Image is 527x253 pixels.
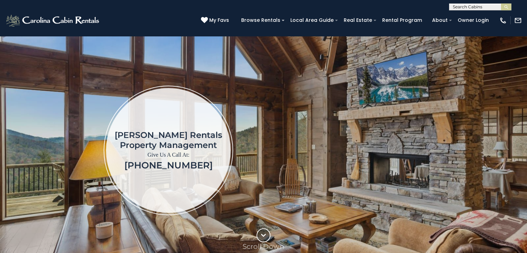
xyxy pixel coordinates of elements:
[5,14,101,27] img: White-1-2.png
[238,15,284,26] a: Browse Rentals
[287,15,337,26] a: Local Area Guide
[340,15,376,26] a: Real Estate
[115,130,222,150] h1: [PERSON_NAME] Rentals Property Management
[379,15,425,26] a: Rental Program
[201,17,231,24] a: My Favs
[243,242,284,251] p: Scroll Down
[454,15,492,26] a: Owner Login
[327,57,517,244] iframe: New Contact Form
[124,160,213,171] a: [PHONE_NUMBER]
[115,150,222,160] p: Give Us A Call At:
[209,17,229,24] span: My Favs
[499,17,507,24] img: phone-regular-white.png
[429,15,451,26] a: About
[514,17,522,24] img: mail-regular-white.png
